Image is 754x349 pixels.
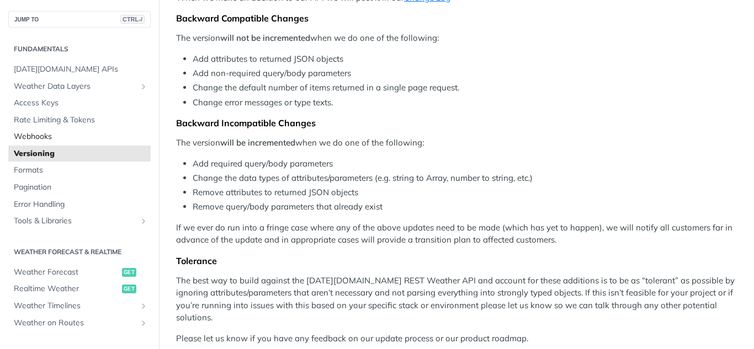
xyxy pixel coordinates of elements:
li: Add required query/body parameters [193,158,737,170]
span: Realtime Weather [14,283,119,294]
a: Weather Data LayersShow subpages for Weather Data Layers [8,78,151,95]
span: Weather Data Layers [14,81,136,92]
span: Weather Forecast [14,267,119,278]
strong: will be incremented [220,137,295,148]
span: get [122,268,136,277]
a: Realtime Weatherget [8,281,151,297]
li: Add non-required query/body parameters [193,67,737,80]
span: Webhooks [14,131,148,142]
a: Formats [8,162,151,179]
button: JUMP TOCTRL-/ [8,11,151,28]
h2: Weather Forecast & realtime [8,247,151,257]
a: Access Keys [8,95,151,111]
a: Versioning [8,146,151,162]
button: Show subpages for Weather Timelines [139,302,148,310]
p: The version when we do one of the following: [176,32,737,45]
div: Tolerance [176,255,737,266]
a: Weather on RoutesShow subpages for Weather on Routes [8,315,151,331]
span: Weather on Routes [14,318,136,329]
a: Pagination [8,179,151,196]
li: Add attributes to returned JSON objects [193,53,737,66]
span: Access Keys [14,98,148,109]
div: Backward Compatible Changes [176,13,737,24]
li: Change the data types of attributes/parameters (e.g. string to Array, number to string, etc.) [193,172,737,185]
span: get [122,284,136,293]
span: CTRL-/ [120,15,145,24]
p: The best way to build against the [DATE][DOMAIN_NAME] REST Weather API and account for these addi... [176,275,737,324]
a: Error Handling [8,196,151,213]
button: Show subpages for Weather Data Layers [139,82,148,91]
a: Weather Forecastget [8,264,151,281]
p: The version when we do one of the following: [176,137,737,149]
a: Webhooks [8,128,151,145]
span: Versioning [14,148,148,159]
li: Change the default number of items returned in a single page request. [193,82,737,94]
span: Rate Limiting & Tokens [14,115,148,126]
button: Show subpages for Weather on Routes [139,319,148,327]
li: Remove attributes to returned JSON objects [193,186,737,199]
span: [DATE][DOMAIN_NAME] APIs [14,64,148,75]
h2: Fundamentals [8,44,151,54]
p: Please let us know if you have any feedback on our update process or our product roadmap. [176,332,737,345]
div: Backward Incompatible Changes [176,117,737,128]
li: Change error messages or type texts. [193,96,737,109]
span: Weather Timelines [14,300,136,312]
span: Error Handling [14,199,148,210]
a: Tools & LibrariesShow subpages for Tools & Libraries [8,213,151,229]
button: Show subpages for Tools & Libraries [139,217,148,225]
a: Weather TimelinesShow subpages for Weather Timelines [8,298,151,314]
a: Rate Limiting & Tokens [8,112,151,128]
span: Formats [14,165,148,176]
strong: will not be incremented [220,33,310,43]
span: Pagination [14,182,148,193]
li: Remove query/body parameters that already exist [193,201,737,213]
a: [DATE][DOMAIN_NAME] APIs [8,61,151,78]
p: If we ever do run into a fringe case where any of the above updates need to be made (which has ye... [176,222,737,246]
span: Tools & Libraries [14,216,136,227]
